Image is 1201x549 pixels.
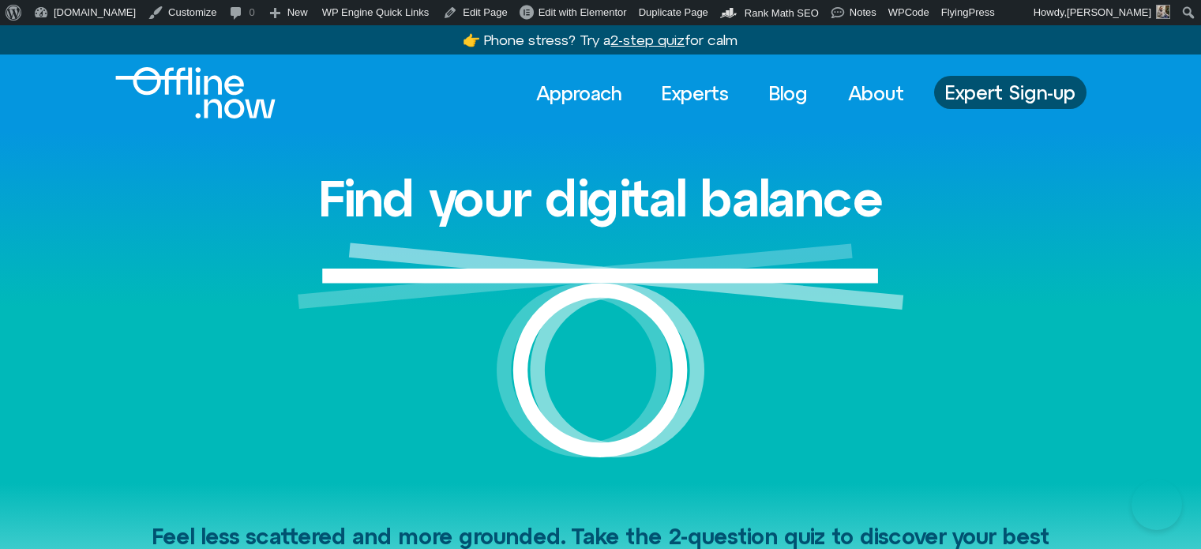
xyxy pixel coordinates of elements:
[115,67,276,118] img: Offline.Now logo in white. Text of the words offline.now with a line going through the "O"
[1132,479,1182,530] iframe: Botpress
[745,7,819,19] span: Rank Math SEO
[522,76,918,111] nav: Menu
[463,32,737,48] a: 👉 Phone stress? Try a2-step quizfor calm
[834,76,918,111] a: About
[539,6,627,18] span: Edit with Elementor
[115,67,249,118] div: Logo
[647,76,743,111] a: Experts
[755,76,822,111] a: Blog
[610,32,685,48] u: 2-step quiz
[1067,6,1151,18] span: [PERSON_NAME]
[318,171,884,226] h1: Find your digital balance
[945,82,1075,103] span: Expert Sign-up
[298,243,904,483] img: Graphic of a white circle with a white line balancing on top to represent balance.
[934,76,1087,109] a: Expert Sign-up
[522,76,636,111] a: Approach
